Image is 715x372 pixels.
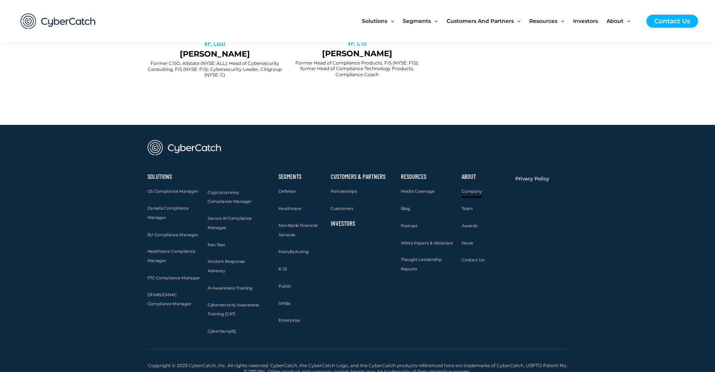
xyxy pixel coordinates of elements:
[148,275,200,280] span: FTC Compliance Manager
[148,174,200,179] h2: Solutions
[401,204,410,213] a: Blog
[278,264,286,274] a: K-12
[514,5,521,37] span: Menu Toggle
[331,206,353,211] span: Customers
[646,15,698,28] a: Contact Us
[148,60,283,78] h2: Former CISO, Allstate (NYSE: ALL); Head of Cybersecurity Consulting, FIS (NYSE: FIS); Cybersecuri...
[278,174,323,179] h2: Segments
[290,38,424,48] h3: VP, CTO
[278,316,300,325] a: Enterprise
[148,292,192,307] span: DFARS/CMMC Compliance Manager
[290,48,424,60] p: [PERSON_NAME]
[362,5,387,37] span: Solutions
[278,221,323,240] a: Non-Bank Financial Services
[278,247,309,256] a: Manufacturing
[362,5,639,37] nav: Site Navigation: New Main Menu
[403,5,431,37] span: Segments
[462,255,484,265] a: Contact Us
[515,175,549,181] span: Privacy Policy
[208,216,252,230] span: Secure AI Compliance Manager
[278,299,290,308] a: SMBs
[208,214,262,232] a: Secure AI Compliance Manager
[290,60,424,78] h2: Former Head of Compliance Products, FIS (NYSE: FIS); former Head of Compliance Technology Product...
[462,240,473,246] span: News
[208,300,262,319] a: Cybersecurity Awareness Training (CAT)
[278,187,295,196] a: Defense
[462,223,477,228] span: Awards
[623,5,630,37] span: Menu Toggle
[148,48,283,60] p: [PERSON_NAME]
[208,257,262,276] a: Incident Response Advisory
[208,285,253,291] span: AI Awareness Training
[401,221,418,231] a: Podcast
[278,318,300,323] span: Enterprise
[208,327,235,336] a: CyberSavvyIQ
[148,249,196,263] span: Healthcare Compliance Manager
[607,5,623,37] span: About
[148,189,199,194] span: US Compliance Manager
[462,257,484,262] span: Contact Us
[208,242,225,247] span: Pen-Test
[401,255,455,274] a: Thought Leadership Reports
[401,238,453,248] a: White Papers & Webinars
[208,302,259,317] span: Cybersecurity Awareness Training (CAT)
[462,238,473,248] a: News
[447,5,514,37] span: Customers and Partners
[208,328,235,334] span: CyberSavvyIQ
[331,204,353,213] a: Customers
[462,187,482,196] a: Company
[462,204,473,213] a: Team
[557,5,564,37] span: Menu Toggle
[148,38,283,48] h3: VP, CISO
[573,5,598,37] span: Investors
[401,206,410,211] span: Blog
[278,223,318,237] span: Non-Bank Financial Services
[331,219,355,227] a: Investors
[148,205,189,220] span: Canada Compliance Manager
[208,240,225,250] a: Pen-Test
[462,221,477,231] a: Awards
[278,282,291,291] a: Public
[148,230,199,240] a: EU Compliance Manager
[573,5,607,37] a: Investors
[278,266,286,271] span: K-12
[208,188,262,207] a: Cryptocurrency Compliance Manager
[148,187,199,196] a: US Compliance Manager
[401,240,453,246] span: White Papers & Webinars
[208,283,253,293] a: AI Awareness Training
[148,273,200,283] a: FTC Compliance Manager
[401,223,418,228] span: Podcast
[148,204,200,222] a: Canada Compliance Manager
[278,204,301,213] a: Healthcare
[401,187,435,196] a: Media Coverage
[208,190,252,204] span: Cryptocurrency Compliance Manager
[278,301,290,306] span: SMBs
[331,189,357,194] span: Partnerships
[529,5,557,37] span: Resources
[462,174,508,179] h2: About
[401,189,435,194] span: Media Coverage
[148,290,200,309] a: DFARS/CMMC Compliance Manager
[401,174,455,179] h2: Resources
[331,187,357,196] a: Partnerships
[462,189,482,194] span: Company
[278,206,301,211] span: Healthcare
[148,247,200,265] a: Healthcare Compliance Manager
[331,174,393,179] h2: Customers & Partners
[431,5,438,37] span: Menu Toggle
[148,232,199,237] span: EU Compliance Manager
[13,6,103,37] img: CyberCatch
[387,5,394,37] span: Menu Toggle
[278,189,295,194] span: Defense
[278,283,291,289] span: Public
[515,174,549,183] a: Privacy Policy
[401,257,442,271] span: Thought Leadership Reports
[278,249,309,254] span: Manufacturing
[208,259,245,273] span: Incident Response Advisory
[462,206,473,211] span: Team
